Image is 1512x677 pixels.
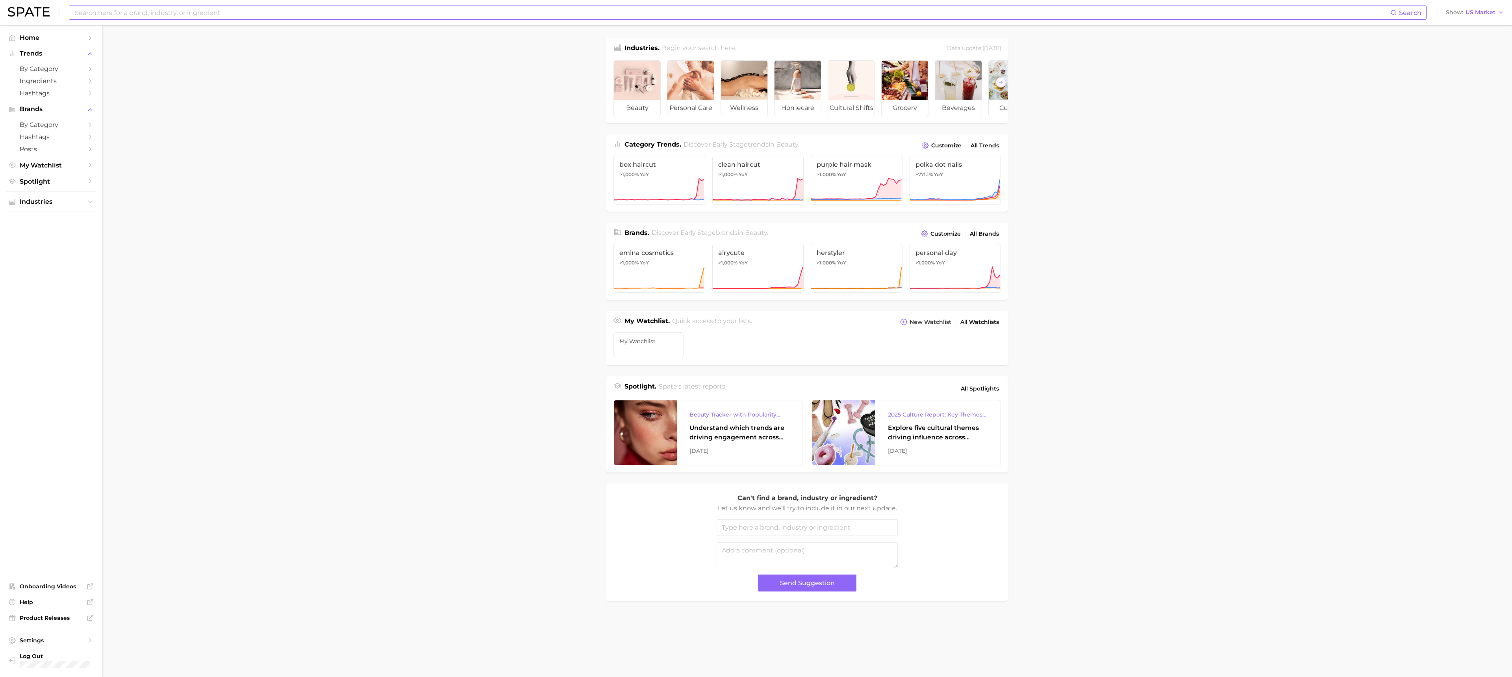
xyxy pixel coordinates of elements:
[935,60,982,116] a: beverages
[758,575,856,591] button: Send Suggestion
[613,400,802,465] a: Beauty Tracker with Popularity IndexUnderstand which trends are driving engagement across platfor...
[969,140,1001,151] a: All Trends
[619,171,639,177] span: >1,000%
[6,75,96,87] a: Ingredients
[739,171,748,178] span: YoY
[613,156,705,205] a: box haircut>1,000% YoY
[828,100,875,116] span: cultural shifts
[934,171,943,178] span: YoY
[614,100,660,116] span: beauty
[915,260,935,266] span: >1,000%
[20,198,83,205] span: Industries
[936,260,945,266] span: YoY
[996,77,1006,87] button: Scroll Right
[624,141,681,148] span: Category Trends .
[640,260,649,266] span: YoY
[717,503,898,513] p: Let us know and we’ll try to include it in our next update.
[613,244,705,293] a: emina cosmetics>1,000% YoY
[910,156,1001,205] a: polka dot nails+771.1% YoY
[624,43,660,54] h1: Industries.
[20,50,83,57] span: Trends
[20,65,83,73] span: by Category
[20,583,83,590] span: Onboarding Videos
[837,171,846,178] span: YoY
[958,317,1001,327] a: All Watchlists
[888,423,988,442] div: Explore five cultural themes driving influence across beauty, food, and pop culture.
[960,319,999,325] span: All Watchlists
[662,43,736,54] h2: Begin your search here.
[837,260,846,266] span: YoY
[20,145,83,153] span: Posts
[970,231,999,237] span: All Brands
[689,410,789,419] div: Beauty Tracker with Popularity Index
[6,596,96,608] a: Help
[684,141,799,148] span: Discover Early Stage trends in .
[898,316,953,327] button: New Watchlist
[8,7,50,17] img: SPATE
[745,229,767,236] span: beauty
[718,171,737,177] span: >1,000%
[739,260,748,266] span: YoY
[774,60,821,116] a: homecare
[652,229,768,236] span: Discover Early Stage brands in .
[6,48,96,60] button: Trends
[717,493,898,503] p: Can't find a brand, industry or ingredient?
[718,161,798,168] span: clean haircut
[6,580,96,592] a: Onboarding Videos
[931,142,962,149] span: Customize
[6,119,96,131] a: by Category
[775,100,821,116] span: homecare
[6,32,96,44] a: Home
[717,519,898,536] input: Type here a brand, industry or ingredient
[6,159,96,171] a: My Watchlist
[1399,9,1421,17] span: Search
[1466,10,1495,15] span: US Market
[20,106,83,113] span: Brands
[1444,7,1506,18] button: ShowUS Market
[915,171,933,177] span: +771.1%
[6,612,96,624] a: Product Releases
[811,156,902,205] a: purple hair mask>1,000% YoY
[812,400,1001,465] a: 2025 Culture Report: Key Themes That Are Shaping Consumer DemandExplore five cultural themes driv...
[712,244,804,293] a: airycute>1,000% YoY
[718,249,798,257] span: airycute
[989,100,1035,116] span: culinary
[915,161,995,168] span: polka dot nails
[776,141,798,148] span: beauty
[6,103,96,115] button: Brands
[689,446,789,456] div: [DATE]
[947,43,1001,54] div: Data update: [DATE]
[20,178,83,185] span: Spotlight
[20,599,83,606] span: Help
[6,196,96,208] button: Industries
[961,384,999,393] span: All Spotlights
[624,229,649,236] span: Brands .
[6,131,96,143] a: Hashtags
[640,171,649,178] span: YoY
[915,249,995,257] span: personal day
[935,100,982,116] span: beverages
[988,60,1036,116] a: culinary
[619,249,699,257] span: emina cosmetics
[619,161,699,168] span: box haircut
[817,171,836,177] span: >1,000%
[619,260,639,266] span: >1,000%
[721,60,768,116] a: wellness
[613,332,684,358] a: My Watchlist
[712,156,804,205] a: clean haircut>1,000% YoY
[968,229,1001,239] a: All Brands
[910,319,951,325] span: New Watchlist
[920,140,964,151] button: Customize
[811,244,902,293] a: herstyler>1,000% YoY
[971,142,999,149] span: All Trends
[659,382,726,395] h2: Spate's latest reports.
[919,228,963,239] button: Customize
[881,60,928,116] a: grocery
[6,650,96,671] a: Log out. Currently logged in with e-mail lynne.stewart@mpgllc.com.
[20,34,83,41] span: Home
[959,382,1001,395] a: All Spotlights
[20,77,83,85] span: Ingredients
[74,6,1390,19] input: Search here for a brand, industry, or ingredient
[6,87,96,99] a: Hashtags
[20,89,83,97] span: Hashtags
